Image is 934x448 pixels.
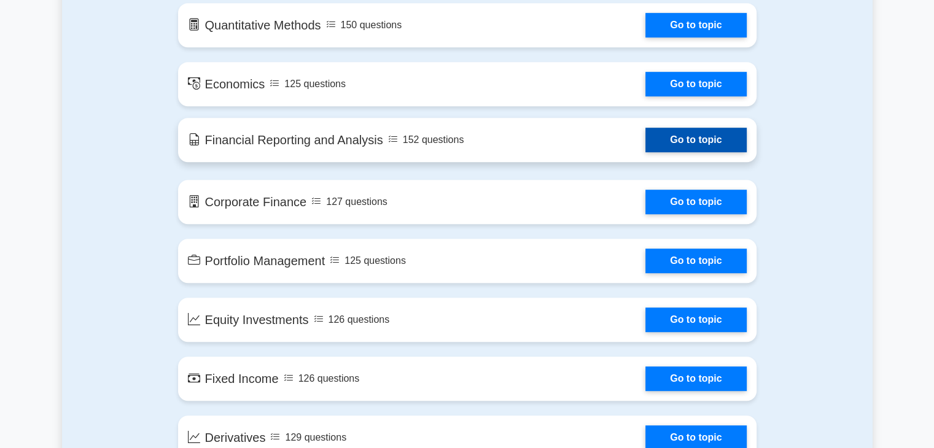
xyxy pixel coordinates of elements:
a: Go to topic [645,190,746,214]
a: Go to topic [645,366,746,391]
a: Go to topic [645,13,746,37]
a: Go to topic [645,307,746,332]
a: Go to topic [645,128,746,152]
a: Go to topic [645,72,746,96]
a: Go to topic [645,249,746,273]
